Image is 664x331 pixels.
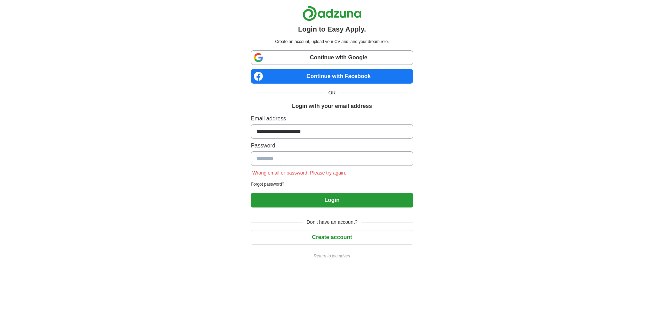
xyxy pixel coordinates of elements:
span: OR [324,89,340,96]
a: Continue with Google [251,50,413,65]
label: Email address [251,114,413,123]
span: Don't have an account? [302,219,362,226]
a: Create account [251,234,413,240]
a: Forgot password? [251,181,413,187]
label: Password [251,142,413,150]
a: Return to job advert [251,253,413,259]
a: Continue with Facebook [251,69,413,84]
img: Adzuna logo [302,6,362,21]
button: Create account [251,230,413,245]
h1: Login to Easy Apply. [298,24,366,34]
h1: Login with your email address [292,102,372,110]
button: Login [251,193,413,207]
p: Create an account, upload your CV and land your dream role. [252,39,412,45]
span: Wrong email or password. Please try again. [251,170,348,176]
